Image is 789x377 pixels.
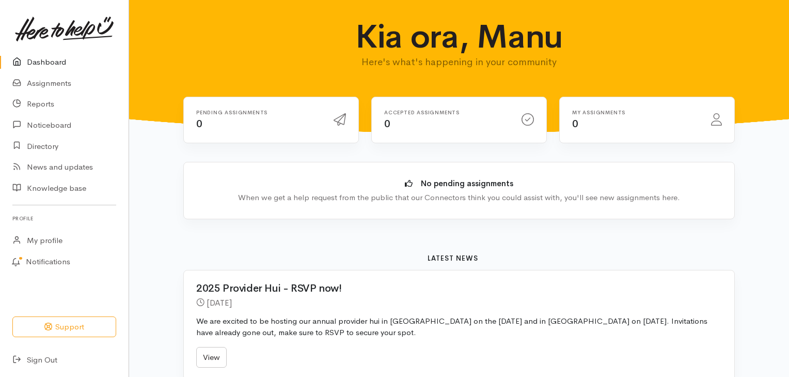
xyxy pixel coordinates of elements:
[572,110,699,115] h6: My assignments
[196,110,321,115] h6: Pending assignments
[572,117,578,130] span: 0
[12,316,116,338] button: Support
[199,192,719,204] div: When we get a help request from the public that our Connectors think you could assist with, you'l...
[196,117,202,130] span: 0
[421,178,513,188] b: No pending assignments
[307,19,612,55] h1: Kia ora, Manu
[207,297,232,308] time: [DATE]
[384,117,390,130] span: 0
[428,254,478,263] b: Latest news
[12,212,116,225] h6: Profile
[307,55,612,69] p: Here's what's happening in your community
[384,110,509,115] h6: Accepted assignments
[196,283,709,294] h2: 2025 Provider Hui - RSVP now!
[196,347,227,368] a: View
[196,315,722,339] p: We are excited to be hosting our annual provider hui in [GEOGRAPHIC_DATA] on the [DATE] and in [G...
